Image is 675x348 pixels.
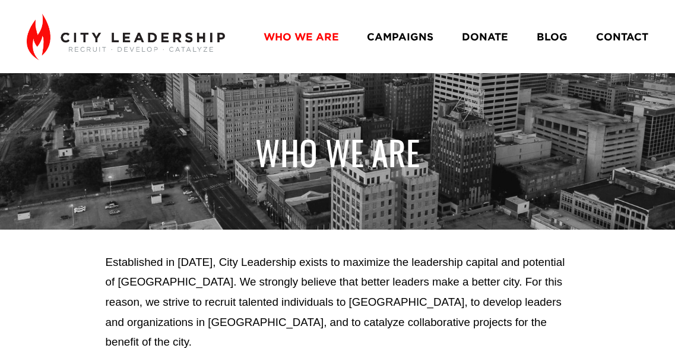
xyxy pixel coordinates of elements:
[462,26,508,47] a: DONATE
[596,26,648,47] a: CONTACT
[537,26,568,47] a: BLOG
[27,14,224,60] img: City Leadership - Recruit. Develop. Catalyze.
[264,26,339,47] a: WHO WE ARE
[367,26,433,47] a: CAMPAIGNS
[106,131,570,173] h1: WHO WE ARE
